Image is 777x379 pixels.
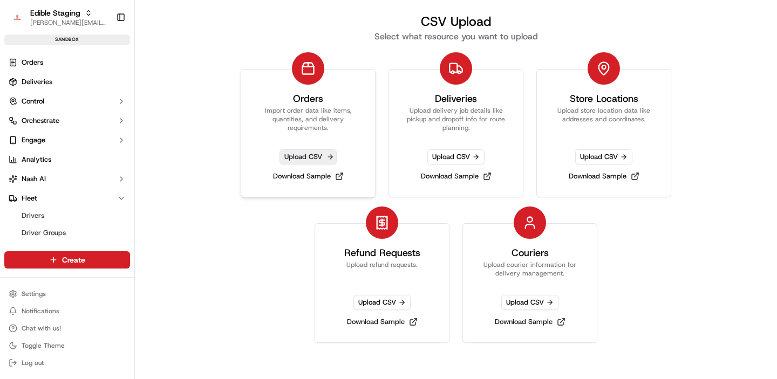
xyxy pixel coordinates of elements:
[87,152,178,171] a: 💻API Documentation
[30,18,107,27] button: [PERSON_NAME][EMAIL_ADDRESS][DOMAIN_NAME]
[22,307,59,315] span: Notifications
[417,169,496,184] a: Download Sample
[4,54,130,71] a: Orders
[427,149,485,164] span: Upload CSV
[30,8,80,18] button: Edible Staging
[17,225,117,240] a: Driver Groups
[344,245,420,260] h3: Refund Requests
[22,290,46,298] span: Settings
[402,106,510,132] p: Upload delivery job details like pickup and dropoff info for route planning.
[269,169,348,184] a: Download Sample
[241,69,376,197] a: OrdersImport order data like items, quantities, and delivery requirements.Upload CSVDownload Sample
[17,208,117,223] a: Drivers
[4,251,130,268] button: Create
[76,182,131,191] a: Powered byPylon
[501,295,558,310] span: Upload CSV
[343,314,422,329] a: Download Sample
[22,135,45,145] span: Engage
[346,260,418,278] p: Upload refund requests.
[227,13,685,30] h1: CSV Upload
[107,183,131,191] span: Pylon
[6,152,87,171] a: 📗Knowledge Base
[462,223,597,343] a: CouriersUpload courier information for delivery management.Upload CSVDownload Sample
[9,9,26,26] img: Edible Staging
[564,169,644,184] a: Download Sample
[4,321,130,336] button: Chat with us!
[4,190,130,207] button: Fleet
[22,211,44,220] span: Drivers
[22,359,44,367] span: Log out
[4,132,130,149] button: Engage
[11,43,196,60] p: Welcome 👋
[388,69,523,197] a: DeliveriesUpload delivery job details like pickup and dropoff info for route planning.Upload CSVD...
[4,35,130,45] div: sandbox
[254,106,362,132] p: Import order data like items, quantities, and delivery requirements.
[28,70,194,81] input: Got a question? Start typing here...
[11,103,30,122] img: 1736555255976-a54dd68f-1ca7-489b-9aae-adbdc363a1c4
[91,157,100,166] div: 💻
[4,93,130,110] button: Control
[22,324,61,333] span: Chat with us!
[435,91,477,106] h3: Deliveries
[102,156,173,167] span: API Documentation
[4,112,130,129] button: Orchestrate
[4,338,130,353] button: Toggle Theme
[512,245,549,260] h3: Couriers
[4,304,130,319] button: Notifications
[4,151,130,168] a: Analytics
[37,114,137,122] div: We're available if you need us!
[536,69,671,197] a: Store LocationsUpload store location data like addresses and coordinates.Upload CSVDownload Sample
[22,58,43,67] span: Orders
[22,194,37,203] span: Fleet
[11,157,19,166] div: 📗
[4,170,130,188] button: Nash AI
[22,97,44,106] span: Control
[22,174,46,184] span: Nash AI
[22,341,65,350] span: Toggle Theme
[22,228,66,238] span: Driver Groups
[62,254,85,265] span: Create
[22,116,59,126] span: Orchestrate
[280,149,337,164] span: Upload CSV
[183,106,196,119] button: Start new chat
[4,355,130,370] button: Log out
[227,30,685,43] h2: Select what resource you want to upload
[550,106,658,132] p: Upload store location data like addresses and coordinates.
[22,155,51,164] span: Analytics
[4,4,112,30] button: Edible StagingEdible Staging[PERSON_NAME][EMAIL_ADDRESS][DOMAIN_NAME]
[293,91,323,106] h3: Orders
[4,286,130,301] button: Settings
[11,11,32,32] img: Nash
[353,295,411,310] span: Upload CSV
[22,77,52,87] span: Deliveries
[22,156,83,167] span: Knowledge Base
[4,73,130,91] a: Deliveries
[575,149,632,164] span: Upload CSV
[476,260,584,278] p: Upload courier information for delivery management.
[37,103,177,114] div: Start new chat
[570,91,638,106] h3: Store Locations
[315,223,449,343] a: Refund RequestsUpload refund requests.Upload CSVDownload Sample
[490,314,570,329] a: Download Sample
